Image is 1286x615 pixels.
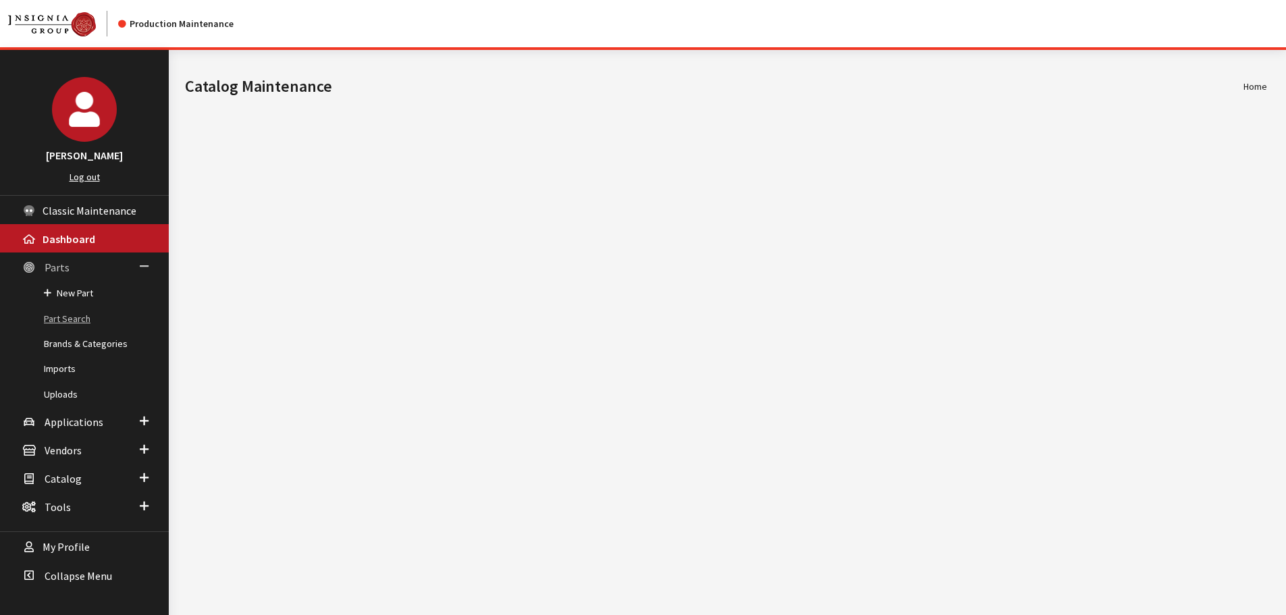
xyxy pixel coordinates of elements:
[45,569,112,583] span: Collapse Menu
[70,171,100,183] a: Log out
[8,11,118,36] a: Insignia Group logo
[1243,80,1267,94] li: Home
[52,77,117,142] img: Cheyenne Dorton
[185,74,1243,99] h1: Catalog Maintenance
[118,17,234,31] div: Production Maintenance
[43,232,95,246] span: Dashboard
[45,500,71,514] span: Tools
[14,147,155,163] h3: [PERSON_NAME]
[45,472,82,485] span: Catalog
[45,444,82,457] span: Vendors
[45,261,70,274] span: Parts
[43,204,136,217] span: Classic Maintenance
[8,12,96,36] img: Catalog Maintenance
[45,415,103,429] span: Applications
[43,541,90,554] span: My Profile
